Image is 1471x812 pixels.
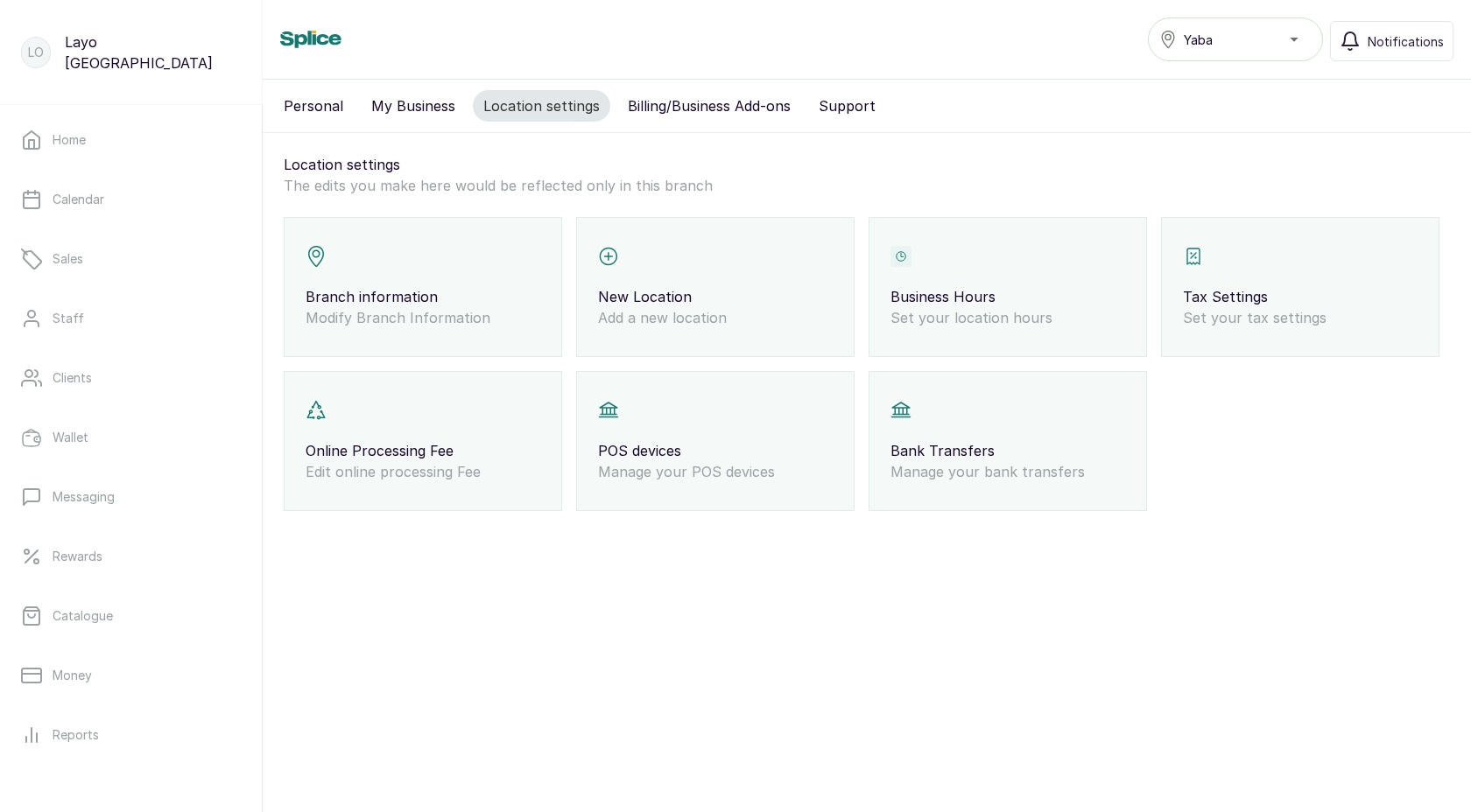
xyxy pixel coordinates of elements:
[53,548,102,565] p: Rewards
[14,413,248,462] a: Wallet
[890,461,1125,482] p: Manage your bank transfers
[1368,32,1444,51] span: Notifications
[284,217,562,357] div: Branch informationModify Branch Information
[14,115,248,164] a: Home
[273,90,354,122] button: Personal
[306,461,540,482] p: Edit online processing Fee
[65,31,241,73] p: Layo [GEOGRAPHIC_DATA]
[598,461,833,482] p: Manage your POS devices
[14,294,248,343] a: Staff
[576,217,855,357] div: New LocationAdd a new location
[473,90,610,122] button: Location settings
[598,307,833,328] p: Add a new location
[284,175,1450,196] p: The edits you make here would be reflected only in this branch
[53,369,92,387] p: Clients
[306,307,540,328] p: Modify Branch Information
[1330,21,1453,61] button: Notifications
[53,726,99,744] p: Reports
[14,234,248,283] a: Sales
[1161,217,1439,357] div: Tax SettingsSet your tax settings
[14,472,248,521] a: Messaging
[53,667,92,684] p: Money
[284,371,562,511] div: Online Processing FeeEdit online processing Fee
[1184,31,1213,49] span: Yaba
[53,131,86,149] p: Home
[53,488,115,506] p: Messaging
[1183,307,1418,328] p: Set your tax settings
[53,250,83,268] p: Sales
[53,310,84,327] p: Staff
[14,532,248,581] a: Rewards
[617,90,801,122] button: Billing/Business Add-ons
[53,191,104,208] p: Calendar
[306,286,540,307] p: Branch information
[53,429,88,446] p: Wallet
[53,607,113,625] p: Catalogue
[14,710,248,759] a: Reports
[1148,17,1323,61] button: Yaba
[28,44,44,61] p: LO
[284,154,1450,175] p: Location settings
[890,440,1125,461] p: Bank Transfers
[1183,286,1418,307] p: Tax Settings
[598,286,833,307] p: New Location
[361,90,466,122] button: My Business
[14,175,248,224] a: Calendar
[869,217,1147,357] div: Business HoursSet your location hours
[306,440,540,461] p: Online Processing Fee
[869,371,1147,511] div: Bank TransfersManage your bank transfers
[14,353,248,402] a: Clients
[890,286,1125,307] p: Business Hours
[808,90,886,122] button: Support
[598,440,833,461] p: POS devices
[576,371,855,511] div: POS devicesManage your POS devices
[14,591,248,640] a: Catalogue
[14,651,248,700] a: Money
[890,307,1125,328] p: Set your location hours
